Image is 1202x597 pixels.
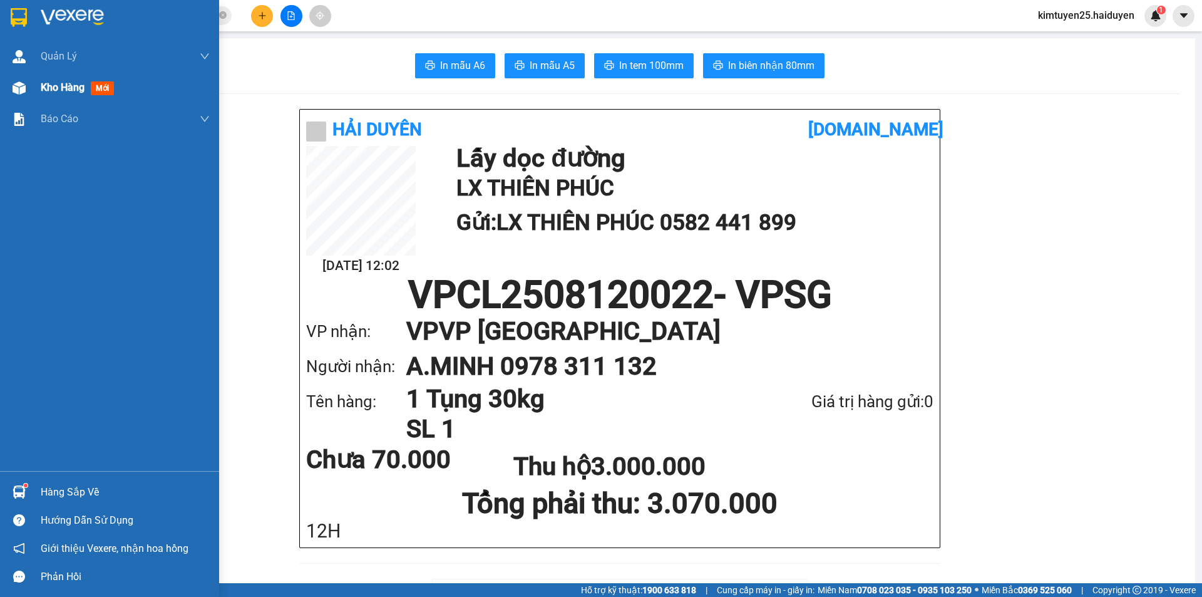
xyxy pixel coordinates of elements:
[975,588,979,593] span: ⚪️
[41,111,78,127] span: Báo cáo
[219,11,227,19] span: close-circle
[581,583,696,597] span: Hỗ trợ kỹ thuật:
[306,521,933,541] div: 12H
[1133,586,1141,594] span: copyright
[604,60,614,72] span: printer
[306,256,416,276] h2: [DATE] 12:02
[1157,6,1166,14] sup: 1
[425,60,435,72] span: printer
[1159,6,1163,14] span: 1
[857,585,972,595] strong: 0708 023 035 - 0935 103 250
[258,11,267,20] span: plus
[91,81,114,95] span: mới
[332,119,422,140] b: Hải Duyên
[200,114,210,124] span: down
[440,58,485,73] span: In mẫu A6
[41,81,85,93] span: Kho hàng
[306,354,406,380] div: Người nhận:
[982,583,1072,597] span: Miền Bắc
[13,514,25,526] span: question-circle
[1081,583,1083,597] span: |
[41,48,77,64] span: Quản Lý
[280,5,302,27] button: file-add
[1028,8,1144,23] span: kimtuyen25.haiduyen
[1178,10,1189,21] span: caret-down
[505,53,585,78] button: printerIn mẫu A5
[13,571,25,583] span: message
[41,541,188,556] span: Giới thiệu Vexere, nhận hoa hồng
[13,50,26,63] img: warehouse-icon
[41,483,210,502] div: Hàng sắp về
[619,58,684,73] span: In tem 100mm
[13,542,25,554] span: notification
[306,389,406,415] div: Tên hàng:
[13,113,26,126] img: solution-icon
[406,314,908,349] h1: VP VP [GEOGRAPHIC_DATA]
[41,511,210,530] div: Hướng dẫn sử dụng
[728,58,814,73] span: In biên nhận 80mm
[406,349,908,384] h1: A.MINH 0978 311 132
[13,81,26,95] img: warehouse-icon
[415,53,495,78] button: printerIn mẫu A6
[530,58,575,73] span: In mẫu A5
[306,487,933,521] h1: Tổng phải thu: 3.070.000
[456,205,927,240] h1: Gửi: LX THIÊN PHÚC 0582 441 899
[306,276,933,314] h1: VPCL2508120022 - VPSG
[594,53,694,78] button: printerIn tem 100mm
[713,60,723,72] span: printer
[818,583,972,597] span: Miền Nam
[306,319,406,345] div: VP nhận:
[703,53,824,78] button: printerIn biên nhận 80mm
[1150,10,1161,21] img: icon-new-feature
[13,485,26,499] img: warehouse-icon
[287,11,295,20] span: file-add
[808,119,943,140] b: [DOMAIN_NAME]
[316,11,324,20] span: aim
[515,60,525,72] span: printer
[745,389,933,415] div: Giá trị hàng gửi: 0
[251,5,273,27] button: plus
[309,5,331,27] button: aim
[717,583,814,597] span: Cung cấp máy in - giấy in:
[456,146,927,171] h1: Lấy dọc đường
[706,583,707,597] span: |
[406,414,745,444] h1: SL 1
[41,568,210,586] div: Phản hồi
[306,447,513,472] div: Chưa 70.000
[513,447,721,487] div: Thu hộ 3.000.000
[1173,5,1194,27] button: caret-down
[24,484,28,487] sup: 1
[1018,585,1072,595] strong: 0369 525 060
[11,8,27,27] img: logo-vxr
[219,10,227,22] span: close-circle
[642,585,696,595] strong: 1900 633 818
[200,51,210,61] span: down
[456,171,927,205] h2: LX THIÊN PHÚC
[406,384,745,414] h1: 1 Tụng 30kg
